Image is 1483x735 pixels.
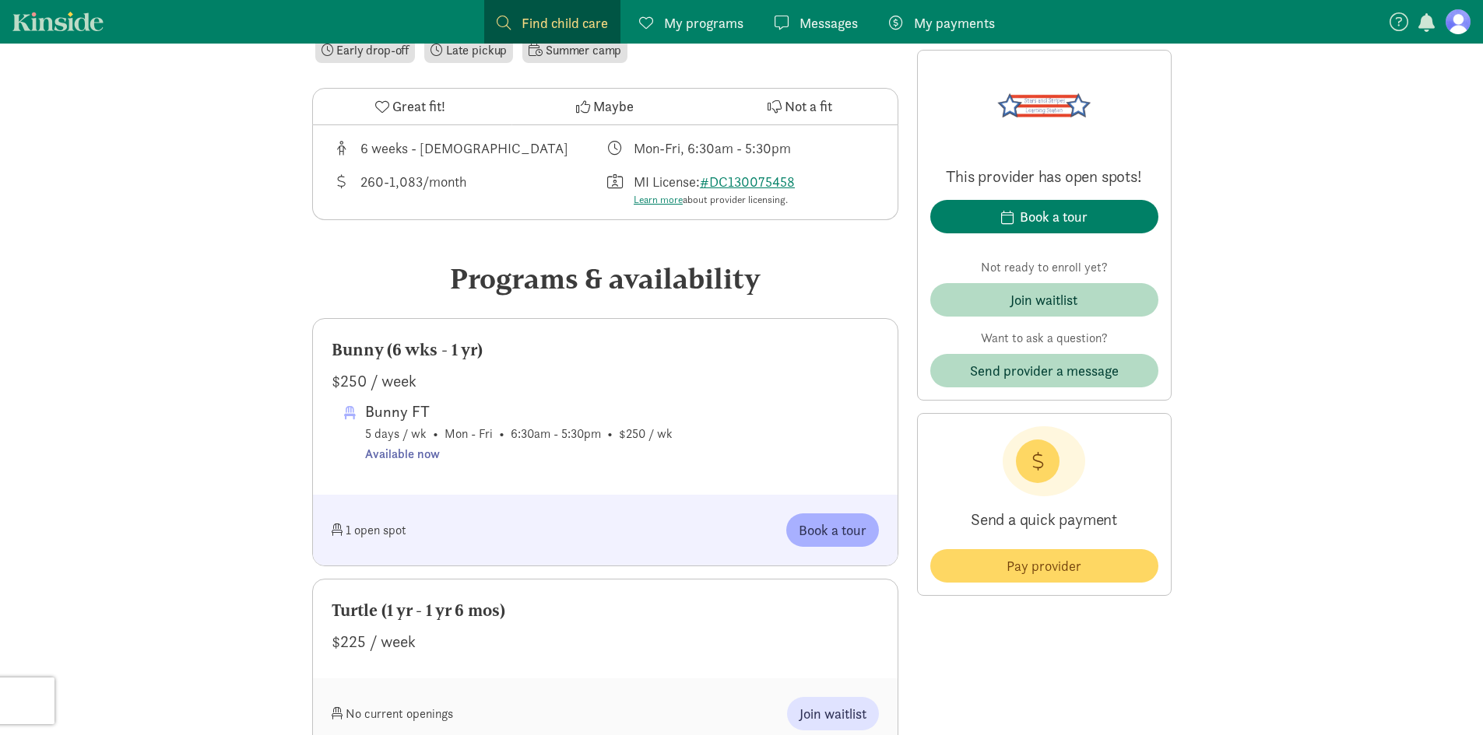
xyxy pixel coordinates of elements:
[424,38,513,63] li: Late pickup
[786,513,879,547] button: Book a tour
[634,192,801,208] div: about provider licensing.
[365,399,673,464] span: 5 days / wk • Mon - Fri • 6:30am - 5:30pm • $250 / wk
[332,138,606,159] div: Age range for children that this provider cares for
[930,329,1158,348] p: Want to ask a question?
[315,38,416,63] li: Early drop-off
[605,171,879,208] div: License number
[605,138,879,159] div: Class schedule
[930,496,1158,543] p: Send a quick payment
[332,513,606,547] div: 1 open spot
[1007,555,1081,576] span: Pay provider
[12,12,104,31] a: Kinside
[930,283,1158,317] button: Join waitlist
[392,96,445,117] span: Great fit!
[787,697,879,730] button: Join waitlist
[365,399,673,424] div: Bunny FT
[522,12,608,33] span: Find child care
[634,193,683,206] a: Learn more
[332,171,606,208] div: Average tuition for this program
[664,12,743,33] span: My programs
[365,444,673,464] div: Available now
[313,89,508,124] button: Great fit!
[593,96,634,117] span: Maybe
[930,354,1158,387] button: Send provider a message
[634,171,801,208] div: MI License:
[508,89,702,124] button: Maybe
[332,598,879,623] div: Turtle (1 yr - 1 yr 6 mos)
[702,89,897,124] button: Not a fit
[332,338,879,362] div: Bunny (6 wks - 1 yr)
[700,173,795,191] a: #DC130075458
[332,629,879,654] div: $225 / week
[930,200,1158,233] button: Book a tour
[634,138,791,159] div: Mon-Fri, 6:30am - 5:30pm
[1020,206,1088,227] div: Book a tour
[360,138,568,159] div: 6 weeks - [DEMOGRAPHIC_DATA]
[332,369,879,394] div: $250 / week
[312,257,898,299] div: Programs & availability
[522,38,627,63] li: Summer camp
[930,258,1158,277] p: Not ready to enroll yet?
[785,96,832,117] span: Not a fit
[799,520,866,541] span: Book a tour
[332,697,606,730] div: No current openings
[970,360,1119,381] span: Send provider a message
[997,63,1091,147] img: Provider logo
[360,171,466,208] div: 260-1,083/month
[799,12,858,33] span: Messages
[1010,289,1077,310] div: Join waitlist
[799,703,866,724] span: Join waitlist
[930,166,1158,187] p: This provider has open spots!
[914,12,995,33] span: My payments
